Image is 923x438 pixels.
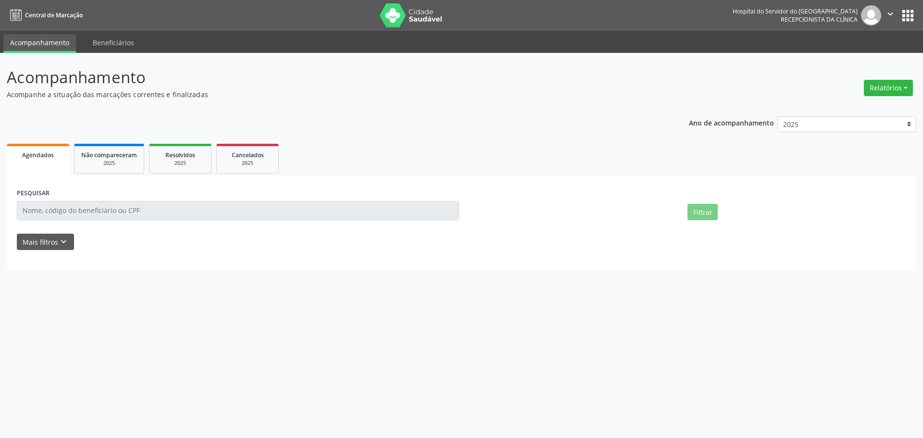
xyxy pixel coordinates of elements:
[165,151,195,159] span: Resolvidos
[17,201,459,220] input: Nome, código do beneficiário ou CPF
[881,5,899,25] button: 
[7,89,643,100] p: Acompanhe a situação das marcações correntes e finalizadas
[81,160,137,167] div: 2025
[781,15,858,24] span: Recepcionista da clínica
[25,11,83,19] span: Central de Marcação
[864,80,913,96] button: Relatórios
[17,234,74,250] button: Mais filtroskeyboard_arrow_down
[22,151,54,159] span: Agendados
[224,160,272,167] div: 2025
[17,186,50,201] label: PESQUISAR
[733,7,858,15] div: Hospital do Servidor do [GEOGRAPHIC_DATA]
[687,204,718,220] button: Filtrar
[899,7,916,24] button: apps
[885,9,896,19] i: 
[7,7,83,23] a: Central de Marcação
[232,151,264,159] span: Cancelados
[689,116,774,128] p: Ano de acompanhamento
[7,65,643,89] p: Acompanhamento
[3,34,76,53] a: Acompanhamento
[81,151,137,159] span: Não compareceram
[86,34,141,51] a: Beneficiários
[58,237,69,247] i: keyboard_arrow_down
[861,5,881,25] img: img
[156,160,204,167] div: 2025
